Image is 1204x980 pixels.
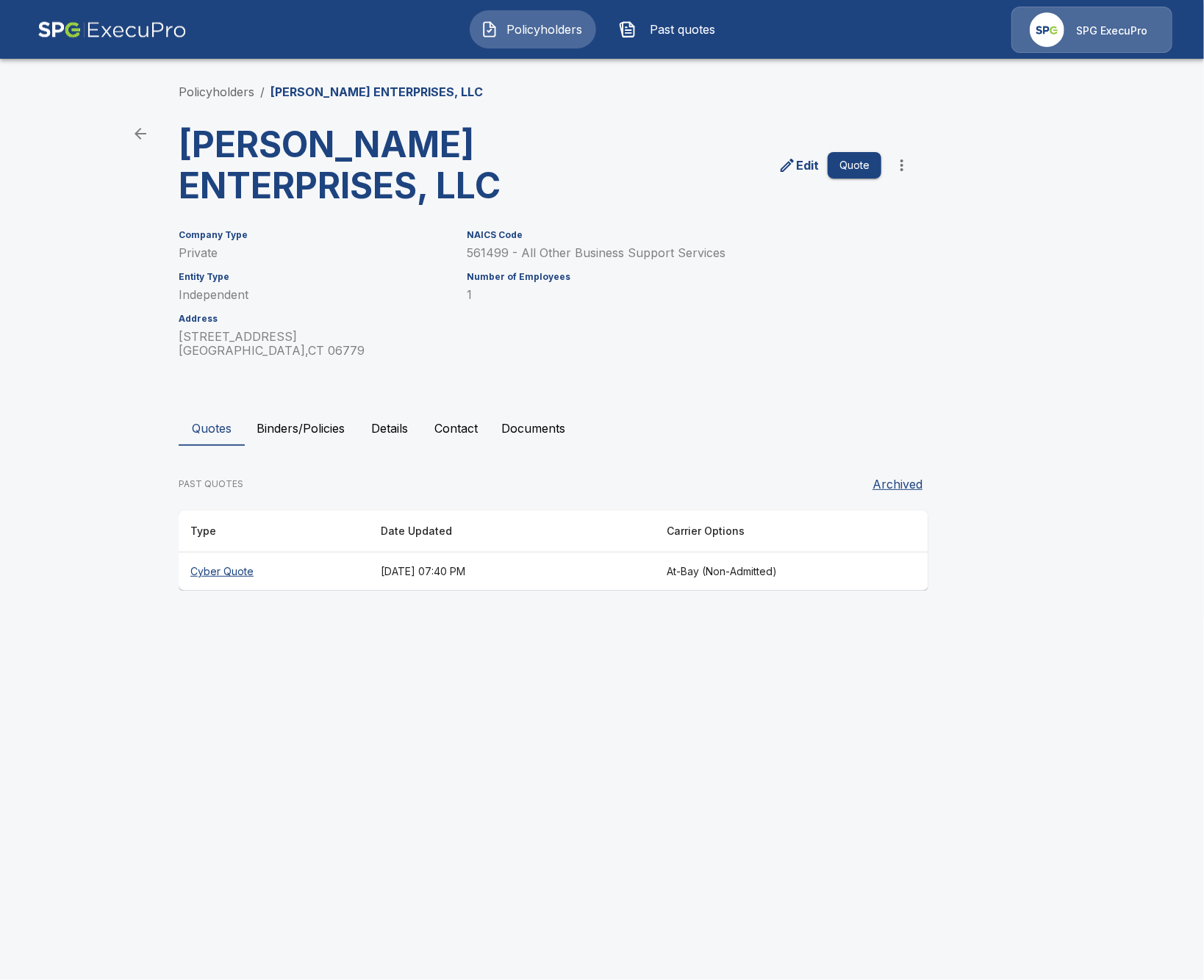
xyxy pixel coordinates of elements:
button: Binders/Policies [245,411,356,446]
button: Quote [828,152,881,179]
button: Past quotes IconPast quotes [608,10,734,48]
th: Carrier Options [655,511,878,552]
p: Independent [179,288,449,302]
th: Date Updated [369,511,655,552]
button: Quotes [179,411,245,446]
h6: NAICS Code [467,230,881,240]
h6: Entity Type [179,272,449,282]
img: Agency Icon [1030,12,1064,47]
li: / [260,83,265,101]
a: Agency IconSPG ExecuPro [1011,7,1172,53]
span: Policyholders [504,21,585,38]
th: Cyber Quote [179,552,369,591]
p: Private [179,246,449,260]
h6: Address [179,314,449,324]
button: Documents [490,411,577,446]
a: Policyholders [179,84,254,99]
p: Edit [796,156,819,174]
h6: Number of Employees [467,272,881,282]
button: Policyholders IconPolicyholders [470,10,596,48]
table: responsive table [179,511,928,591]
button: Archived [867,469,928,499]
th: At-Bay (Non-Admitted) [655,552,878,591]
div: policyholder tabs [179,411,1025,446]
img: Policyholders Icon [481,21,498,38]
p: SPG ExecuPro [1076,24,1147,38]
th: Type [179,511,369,552]
h6: Company Type [179,230,449,240]
p: [STREET_ADDRESS] [GEOGRAPHIC_DATA] , CT 06779 [179,330,449,358]
p: PAST QUOTES [179,478,243,491]
img: AA Logo [37,7,187,53]
button: Details [356,411,423,446]
button: Contact [423,411,490,446]
a: back [126,119,155,148]
p: 1 [467,288,881,302]
span: Past quotes [642,21,723,38]
h3: [PERSON_NAME] ENTERPRISES, LLC [179,124,542,206]
p: 561499 - All Other Business Support Services [467,246,881,260]
a: edit [775,154,822,177]
nav: breadcrumb [179,83,483,101]
img: Past quotes Icon [619,21,637,38]
th: [DATE] 07:40 PM [369,552,655,591]
p: [PERSON_NAME] ENTERPRISES, LLC [270,83,483,101]
button: more [887,151,917,180]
